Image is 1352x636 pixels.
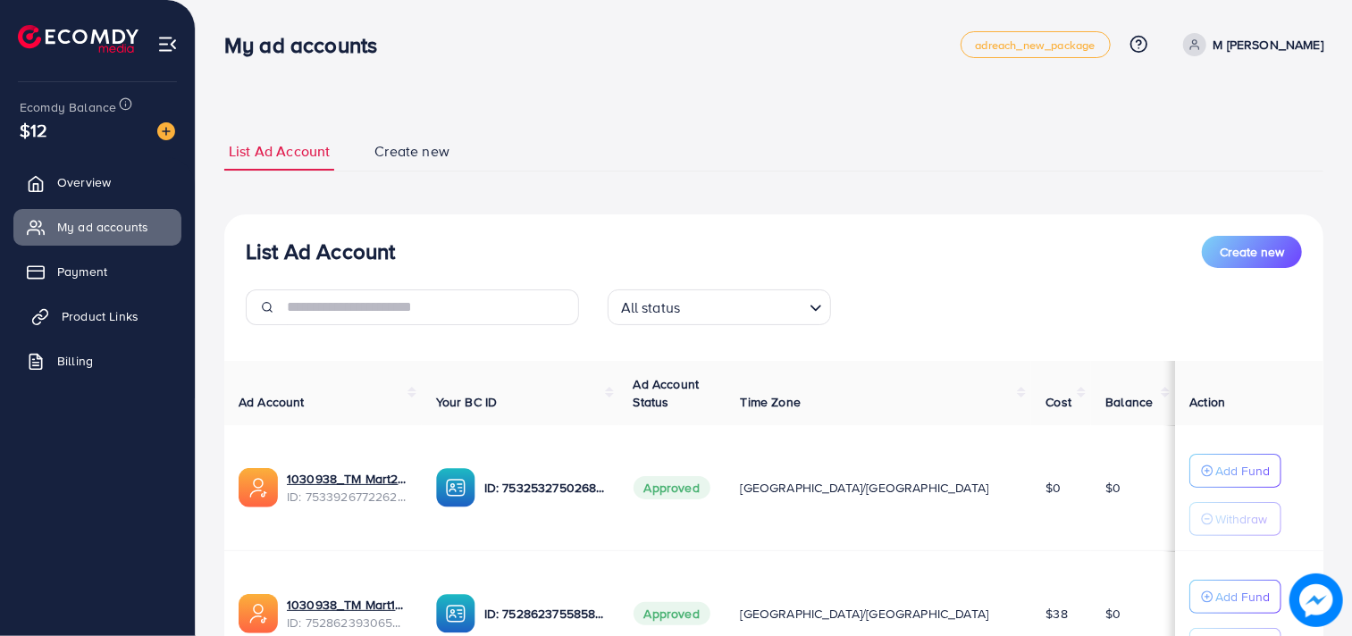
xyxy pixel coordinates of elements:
button: Add Fund [1189,580,1281,614]
span: Approved [634,476,710,499]
a: Overview [13,164,181,200]
span: $0 [1105,605,1121,623]
span: Billing [57,352,93,370]
span: My ad accounts [57,218,148,236]
span: Time Zone [741,393,801,411]
button: Withdraw [1189,502,1281,536]
span: Ecomdy Balance [20,98,116,116]
span: Ad Account Status [634,375,700,411]
img: image [1289,573,1343,627]
a: adreach_new_package [961,31,1111,58]
a: Product Links [13,298,181,334]
span: Balance [1105,393,1153,411]
img: ic-ads-acc.e4c84228.svg [239,468,278,507]
a: My ad accounts [13,209,181,245]
img: ic-ba-acc.ded83a64.svg [436,468,475,507]
span: Cost [1045,393,1071,411]
img: ic-ads-acc.e4c84228.svg [239,594,278,633]
img: image [157,122,175,140]
input: Search for option [685,291,802,321]
span: All status [617,295,684,321]
span: adreach_new_package [976,39,1096,51]
span: [GEOGRAPHIC_DATA]/[GEOGRAPHIC_DATA] [741,479,989,497]
button: Create new [1202,236,1302,268]
a: 1030938_TM Mart2_1754129054300 [287,470,407,488]
a: Billing [13,343,181,379]
a: 1030938_TM Mart1_1752894358615 [287,596,407,614]
span: Approved [634,602,710,625]
span: Create new [1220,243,1284,261]
p: ID: 7532532750268596241 [484,477,605,498]
span: Action [1189,393,1225,411]
h3: List Ad Account [246,238,395,264]
span: $0 [1045,479,1061,497]
a: M [PERSON_NAME] [1176,33,1323,56]
p: Add Fund [1215,586,1270,607]
a: Payment [13,254,181,289]
p: Withdraw [1215,508,1267,530]
span: $0 [1105,479,1121,497]
p: Add Fund [1215,460,1270,481]
span: Your BC ID [436,393,498,411]
p: M [PERSON_NAME] [1213,34,1323,55]
div: <span class='underline'>1030938_TM Mart2_1754129054300</span></br>7533926772262469649 [287,470,407,506]
span: Overview [57,173,111,191]
span: ID: 7533926772262469649 [287,488,407,506]
span: $38 [1045,605,1067,623]
div: Search for option [608,289,831,325]
span: ID: 7528623930656063504 [287,614,407,632]
h3: My ad accounts [224,32,391,58]
span: Create new [374,141,449,162]
span: List Ad Account [229,141,330,162]
span: Ad Account [239,393,305,411]
span: Payment [57,263,107,280]
span: [GEOGRAPHIC_DATA]/[GEOGRAPHIC_DATA] [741,605,989,623]
button: Add Fund [1189,454,1281,488]
p: ID: 7528623755858362384 [484,603,605,624]
img: ic-ba-acc.ded83a64.svg [436,594,475,633]
img: menu [157,34,178,54]
span: Product Links [62,307,139,325]
div: <span class='underline'>1030938_TM Mart1_1752894358615</span></br>7528623930656063504 [287,596,407,632]
span: $12 [20,117,47,143]
img: logo [18,25,139,53]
